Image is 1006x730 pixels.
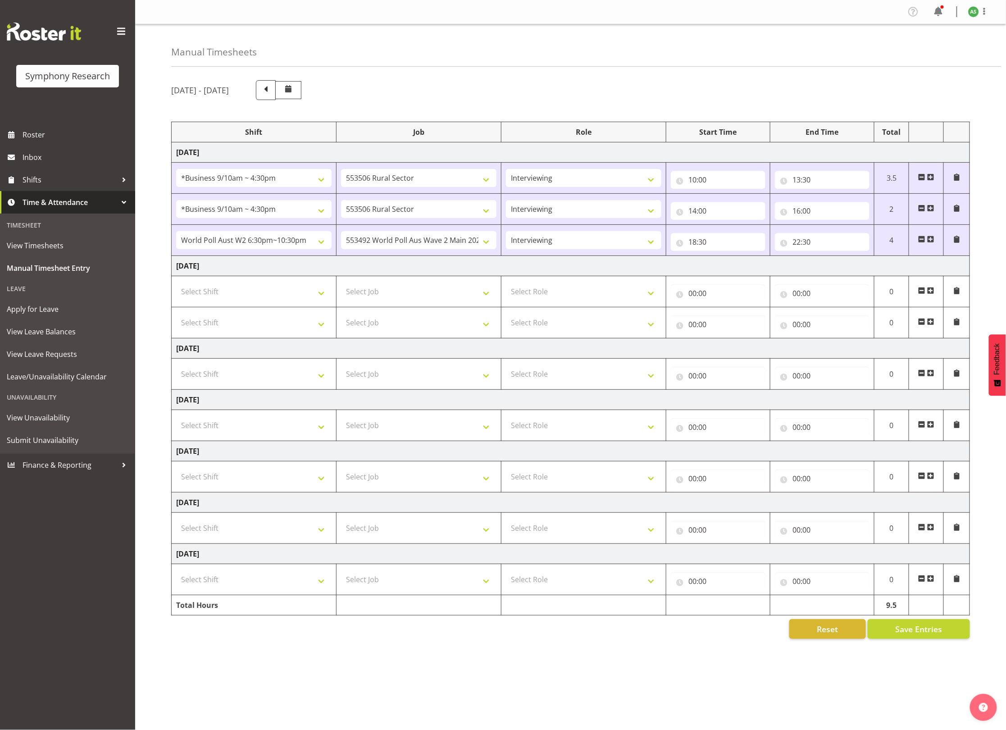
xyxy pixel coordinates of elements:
[2,216,133,234] div: Timesheet
[874,276,909,307] td: 0
[775,315,869,333] input: Click to select...
[2,343,133,365] a: View Leave Requests
[775,202,869,220] input: Click to select...
[874,513,909,544] td: 0
[775,521,869,539] input: Click to select...
[172,441,970,461] td: [DATE]
[775,418,869,436] input: Click to select...
[23,458,117,472] span: Finance & Reporting
[775,171,869,189] input: Click to select...
[874,595,909,616] td: 9.5
[23,196,117,209] span: Time & Attendance
[868,619,970,639] button: Save Entries
[775,284,869,302] input: Click to select...
[7,411,128,424] span: View Unavailability
[7,261,128,275] span: Manual Timesheet Entry
[671,418,765,436] input: Click to select...
[671,367,765,385] input: Click to select...
[172,595,337,616] td: Total Hours
[7,302,128,316] span: Apply for Leave
[2,388,133,406] div: Unavailability
[874,163,909,194] td: 3.5
[2,365,133,388] a: Leave/Unavailability Calendar
[171,85,229,95] h5: [DATE] - [DATE]
[775,572,869,590] input: Click to select...
[341,127,496,137] div: Job
[671,171,765,189] input: Click to select...
[671,284,765,302] input: Click to select...
[172,493,970,513] td: [DATE]
[172,390,970,410] td: [DATE]
[775,127,869,137] div: End Time
[172,338,970,359] td: [DATE]
[7,347,128,361] span: View Leave Requests
[895,623,942,635] span: Save Entries
[172,544,970,564] td: [DATE]
[968,6,979,17] img: ange-steiger11422.jpg
[874,307,909,338] td: 0
[874,410,909,441] td: 0
[874,461,909,493] td: 0
[817,623,838,635] span: Reset
[171,47,257,57] h4: Manual Timesheets
[172,256,970,276] td: [DATE]
[671,521,765,539] input: Click to select...
[2,279,133,298] div: Leave
[874,194,909,225] td: 2
[979,703,988,712] img: help-xxl-2.png
[993,343,1001,375] span: Feedback
[671,315,765,333] input: Click to select...
[671,233,765,251] input: Click to select...
[7,325,128,338] span: View Leave Balances
[989,334,1006,396] button: Feedback - Show survey
[874,225,909,256] td: 4
[874,564,909,595] td: 0
[2,429,133,452] a: Submit Unavailability
[23,173,117,187] span: Shifts
[7,239,128,252] span: View Timesheets
[775,233,869,251] input: Click to select...
[506,127,661,137] div: Role
[7,23,81,41] img: Rosterit website logo
[7,433,128,447] span: Submit Unavailability
[2,234,133,257] a: View Timesheets
[176,127,332,137] div: Shift
[23,128,131,141] span: Roster
[879,127,904,137] div: Total
[775,470,869,488] input: Click to select...
[23,151,131,164] span: Inbox
[789,619,866,639] button: Reset
[874,359,909,390] td: 0
[2,257,133,279] a: Manual Timesheet Entry
[671,572,765,590] input: Click to select...
[172,142,970,163] td: [DATE]
[2,406,133,429] a: View Unavailability
[671,202,765,220] input: Click to select...
[671,470,765,488] input: Click to select...
[7,370,128,383] span: Leave/Unavailability Calendar
[2,320,133,343] a: View Leave Balances
[2,298,133,320] a: Apply for Leave
[25,69,110,83] div: Symphony Research
[775,367,869,385] input: Click to select...
[671,127,765,137] div: Start Time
